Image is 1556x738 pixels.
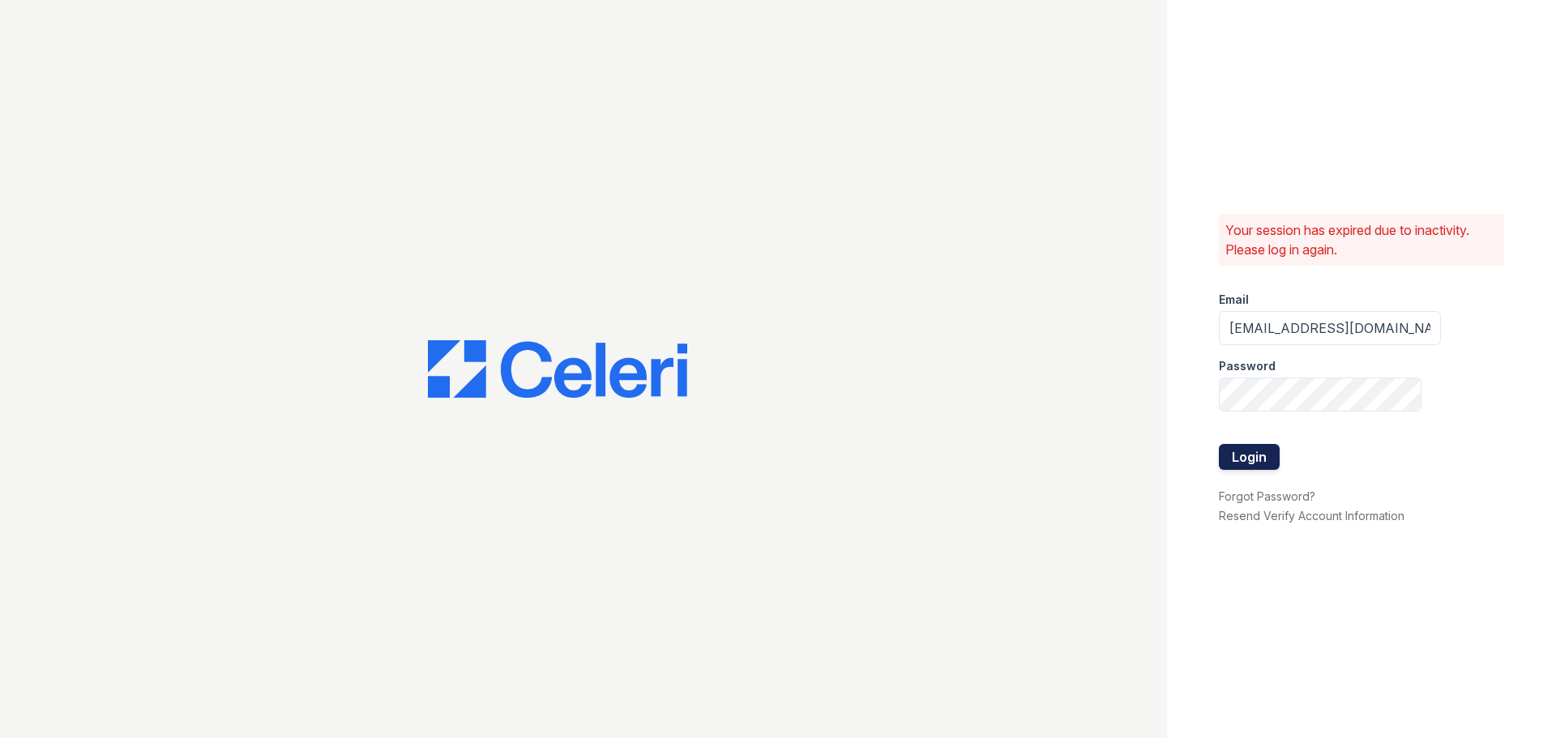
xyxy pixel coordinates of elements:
[1225,220,1498,259] p: Your session has expired due to inactivity. Please log in again.
[1219,292,1249,308] label: Email
[428,340,687,399] img: CE_Logo_Blue-a8612792a0a2168367f1c8372b55b34899dd931a85d93a1a3d3e32e68fde9ad4.png
[1219,358,1276,374] label: Password
[1219,489,1315,503] a: Forgot Password?
[1219,444,1280,470] button: Login
[1219,509,1404,523] a: Resend Verify Account Information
